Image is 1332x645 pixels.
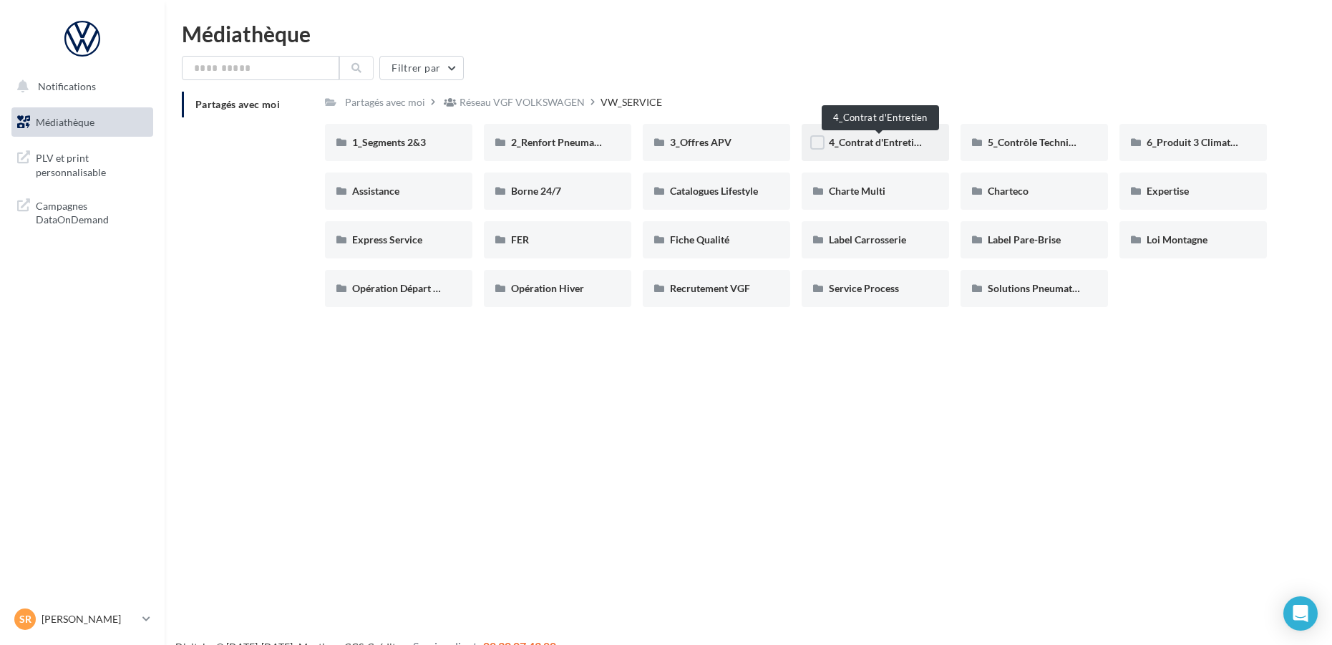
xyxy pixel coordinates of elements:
span: 2_Renfort Pneumatiques [511,136,621,148]
span: Label Pare-Brise [988,233,1061,246]
span: 3_Offres APV [670,136,731,148]
div: 4_Contrat d'Entretien [822,105,939,130]
a: SR [PERSON_NAME] [11,606,153,633]
a: Médiathèque [9,107,156,137]
span: Assistance [352,185,399,197]
span: 5_Contrôle Technique offert [988,136,1113,148]
span: Campagnes DataOnDemand [36,196,147,227]
span: Loi Montagne [1147,233,1207,246]
span: Médiathèque [36,116,94,128]
div: Médiathèque [182,23,1315,44]
span: PLV et print personnalisable [36,148,147,179]
span: Expertise [1147,185,1189,197]
span: Opération Hiver [511,282,584,294]
span: Charte Multi [829,185,885,197]
button: Notifications [9,72,150,102]
span: Service Process [829,282,899,294]
span: 6_Produit 3 Climatisation [1147,136,1260,148]
span: Label Carrosserie [829,233,906,246]
span: FER [511,233,529,246]
span: SR [19,612,31,626]
a: PLV et print personnalisable [9,142,156,185]
span: 4_Contrat d'Entretien [829,136,925,148]
span: Express Service [352,233,422,246]
div: VW_SERVICE [601,95,662,110]
div: Réseau VGF VOLKSWAGEN [460,95,585,110]
span: 1_Segments 2&3 [352,136,426,148]
a: Campagnes DataOnDemand [9,190,156,233]
span: Partagés avec moi [195,98,280,110]
span: Notifications [38,80,96,92]
span: Solutions Pneumatiques [988,282,1096,294]
span: Charteco [988,185,1029,197]
div: Partagés avec moi [345,95,425,110]
p: [PERSON_NAME] [42,612,137,626]
span: Catalogues Lifestyle [670,185,758,197]
span: Opération Départ en Vacances [352,282,487,294]
span: Recrutement VGF [670,282,750,294]
div: Open Intercom Messenger [1283,596,1318,631]
span: Fiche Qualité [670,233,729,246]
span: Borne 24/7 [511,185,561,197]
button: Filtrer par [379,56,464,80]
